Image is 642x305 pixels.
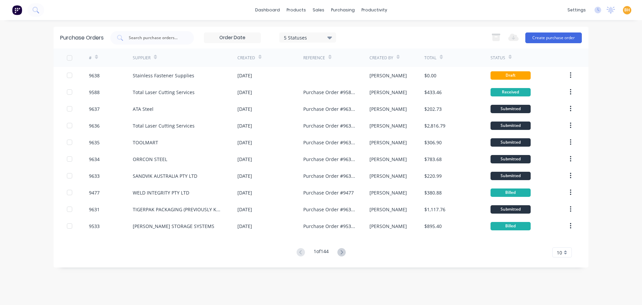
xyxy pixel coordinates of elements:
div: [DATE] [237,189,252,196]
div: [DATE] [237,223,252,230]
div: 9631 [89,206,100,213]
div: Status [491,55,505,61]
input: Order Date [204,33,260,43]
div: Purchase Order #9477 [303,189,354,196]
div: ATA Steel [133,105,153,112]
div: [PERSON_NAME] [369,189,407,196]
div: $306.90 [424,139,442,146]
div: Total Laser Cutting Services [133,89,195,96]
div: Submitted [491,105,531,113]
div: Submitted [491,172,531,180]
div: [PERSON_NAME] [369,72,407,79]
div: Purchase Order #9635 - TOOLMART [303,139,356,146]
div: [PERSON_NAME] [369,105,407,112]
div: Created [237,55,255,61]
div: Purchase Order #9633 - SANDVIK AUSTRALIA PTY LTD [303,172,356,179]
span: BH [624,7,630,13]
div: # [89,55,92,61]
div: $895.40 [424,223,442,230]
div: [DATE] [237,172,252,179]
div: 5 Statuses [284,34,332,41]
div: products [283,5,309,15]
input: Search purchase orders... [128,34,184,41]
div: Purchase Order #9636 - Total Laser Cutting Services [303,122,356,129]
div: sales [309,5,328,15]
div: 9533 [89,223,100,230]
span: 10 [557,249,562,256]
div: TIGERPAK PACKAGING (PREVIOUSLY KNOWN AS POWERPAK) [133,206,224,213]
div: Purchase Order #9588 - Total Laser Cutting Services [303,89,356,96]
div: [DATE] [237,206,252,213]
div: $220.99 [424,172,442,179]
div: Reference [303,55,325,61]
div: 9635 [89,139,100,146]
div: purchasing [328,5,358,15]
div: $783.68 [424,156,442,163]
div: Submitted [491,155,531,163]
div: $202.73 [424,105,442,112]
div: $380.88 [424,189,442,196]
div: Total [424,55,436,61]
div: [PERSON_NAME] [369,156,407,163]
div: 9477 [89,189,100,196]
button: Create purchase order [525,32,582,43]
div: Submitted [491,205,531,214]
div: Purchase Order #9631 - TIGERPAK PACKAGING (PREVIOUSLY KNOWN AS POWERPAK) [303,206,356,213]
div: [PERSON_NAME] [369,89,407,96]
div: 9634 [89,156,100,163]
div: TOOLMART [133,139,158,146]
img: Factory [12,5,22,15]
div: [PERSON_NAME] [369,172,407,179]
div: $433.46 [424,89,442,96]
div: Billed [491,188,531,197]
div: [DATE] [237,122,252,129]
div: Purchase Orders [60,34,104,42]
div: Created By [369,55,393,61]
div: [DATE] [237,156,252,163]
div: 9636 [89,122,100,129]
div: Purchase Order #9637 - ATA Steel [303,105,356,112]
div: Stainless Fastener Supplies [133,72,194,79]
div: [DATE] [237,105,252,112]
div: $0.00 [424,72,436,79]
div: [DATE] [237,89,252,96]
div: [PERSON_NAME] [369,206,407,213]
div: Purchase Order #9634 - ORRCON STEEL [303,156,356,163]
div: 9633 [89,172,100,179]
div: WELD INTEGRITY PTY LTD [133,189,189,196]
div: Received [491,88,531,96]
div: [PERSON_NAME] [369,139,407,146]
div: productivity [358,5,391,15]
div: Supplier [133,55,150,61]
div: [PERSON_NAME] [369,223,407,230]
div: [PERSON_NAME] STORAGE SYSTEMS [133,223,214,230]
div: [DATE] [237,72,252,79]
div: ORRCON STEEL [133,156,167,163]
div: Draft [491,71,531,80]
div: Submitted [491,122,531,130]
div: SANDVIK AUSTRALIA PTY LTD [133,172,197,179]
div: Billed [491,222,531,230]
div: [DATE] [237,139,252,146]
div: Total Laser Cutting Services [133,122,195,129]
div: 9638 [89,72,100,79]
div: 9588 [89,89,100,96]
a: dashboard [252,5,283,15]
div: Submitted [491,138,531,147]
div: settings [564,5,589,15]
div: $1,117.76 [424,206,445,213]
div: $2,816.79 [424,122,445,129]
div: 9637 [89,105,100,112]
div: 1 of 144 [314,248,329,257]
div: Purchase Order #9533 - [PERSON_NAME] STORAGE SYSTEMS [303,223,356,230]
div: [PERSON_NAME] [369,122,407,129]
